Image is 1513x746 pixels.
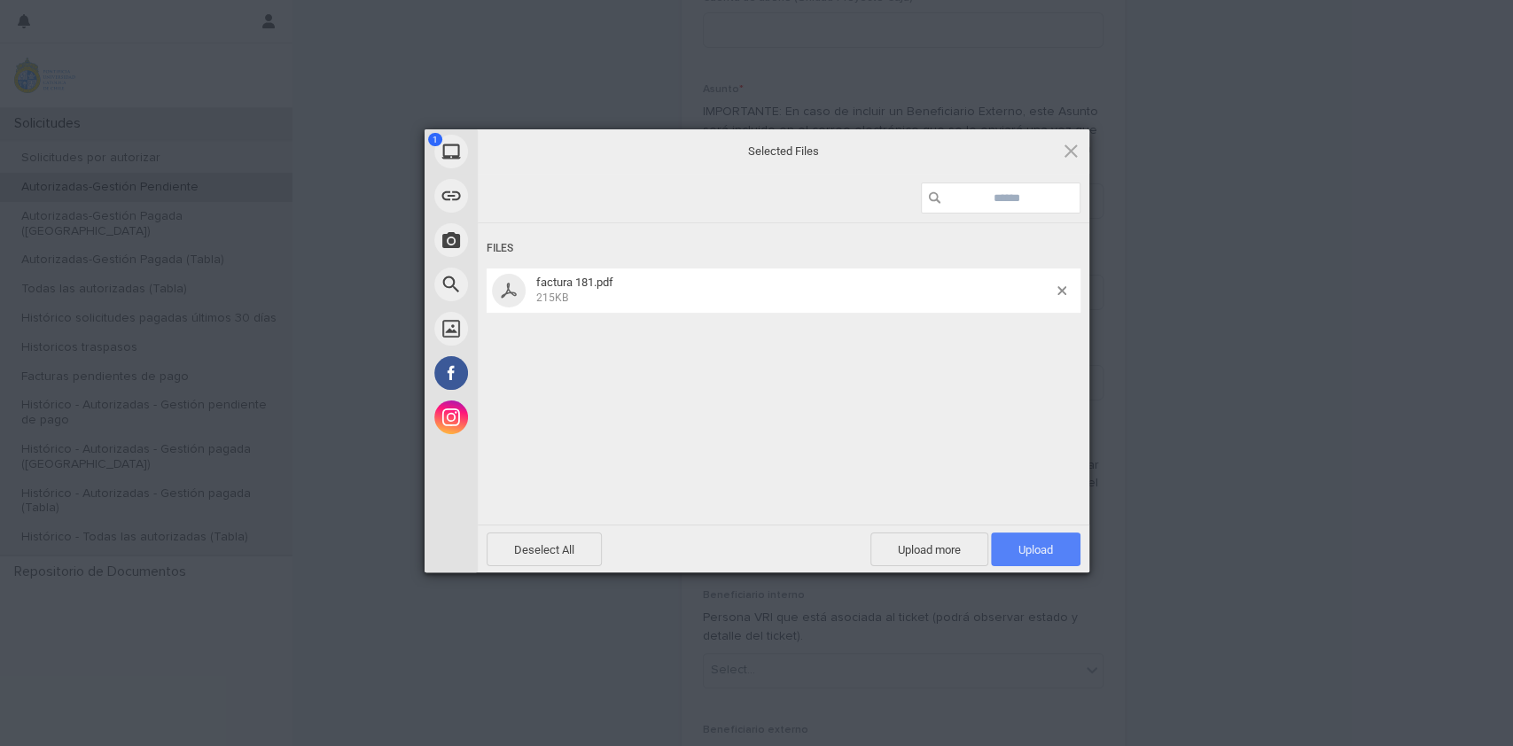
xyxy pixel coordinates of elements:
[1061,141,1080,160] span: Click here or hit ESC to close picker
[606,144,961,159] span: Selected Files
[487,232,1080,265] div: Files
[487,532,602,566] span: Deselect All
[991,532,1080,566] span: Upload
[536,291,568,304] span: 215KB
[531,276,1057,305] span: factura 181.pdf
[425,262,637,307] div: Web Search
[425,218,637,262] div: Take Photo
[425,174,637,218] div: Link (URL)
[425,395,637,439] div: Instagram
[1018,543,1053,556] span: Upload
[425,307,637,351] div: Unsplash
[870,532,988,566] span: Upload more
[428,133,442,146] span: 1
[536,276,613,289] span: factura 181.pdf
[425,129,637,174] div: My Device
[425,351,637,395] div: Facebook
